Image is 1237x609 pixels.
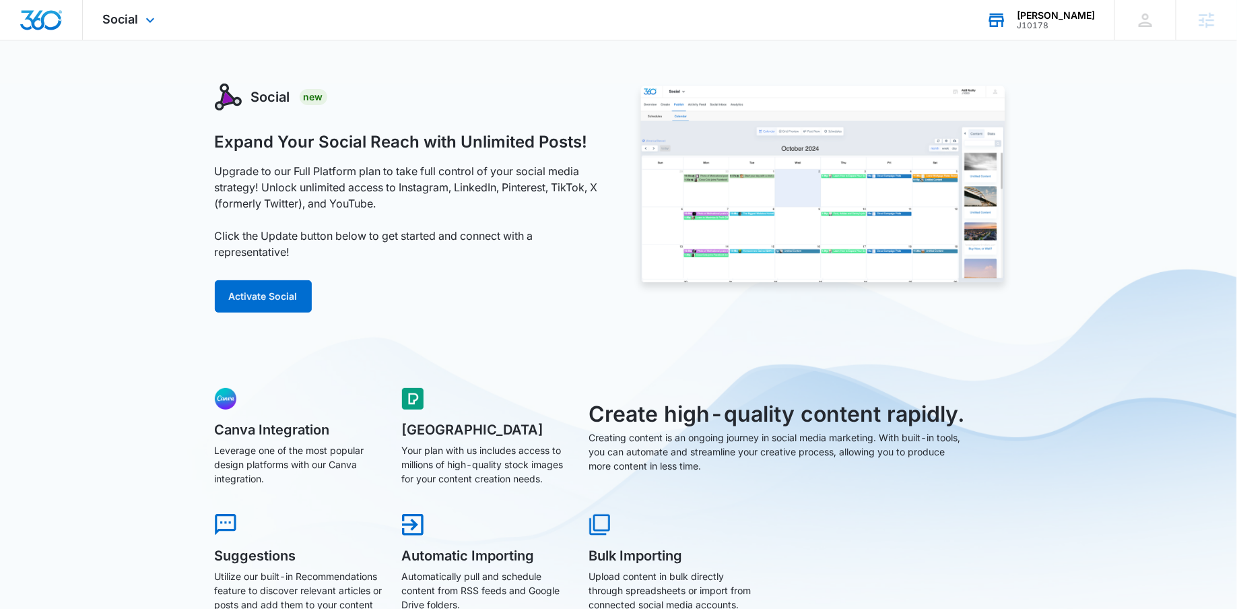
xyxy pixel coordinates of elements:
[251,87,290,107] h3: Social
[1017,21,1095,30] div: account id
[402,549,570,563] h5: Automatic Importing
[215,443,383,486] p: Leverage one of the most popular design platforms with our Canva integration.
[589,549,758,563] h5: Bulk Importing
[134,78,145,89] img: tab_keywords_by_traffic_grey.svg
[215,423,383,437] h5: Canva Integration
[589,398,968,430] h3: Create high-quality content rapidly.
[103,12,139,26] span: Social
[149,79,227,88] div: Keywords by Traffic
[215,163,604,260] p: Upgrade to our Full Platform plan to take full control of your social media strategy! Unlock unli...
[51,79,121,88] div: Domain Overview
[38,22,66,32] div: v 4.0.25
[35,35,148,46] div: Domain: [DOMAIN_NAME]
[22,35,32,46] img: website_grey.svg
[36,78,47,89] img: tab_domain_overview_orange.svg
[1017,10,1095,21] div: account name
[215,132,588,152] h1: Expand Your Social Reach with Unlimited Posts!
[22,22,32,32] img: logo_orange.svg
[402,443,570,486] p: Your plan with us includes access to millions of high-quality stock images for your content creat...
[215,280,312,313] button: Activate Social
[300,89,327,105] div: New
[402,423,570,437] h5: [GEOGRAPHIC_DATA]
[589,430,968,473] p: Creating content is an ongoing journey in social media marketing. With built-in tools, you can au...
[215,549,383,563] h5: Suggestions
